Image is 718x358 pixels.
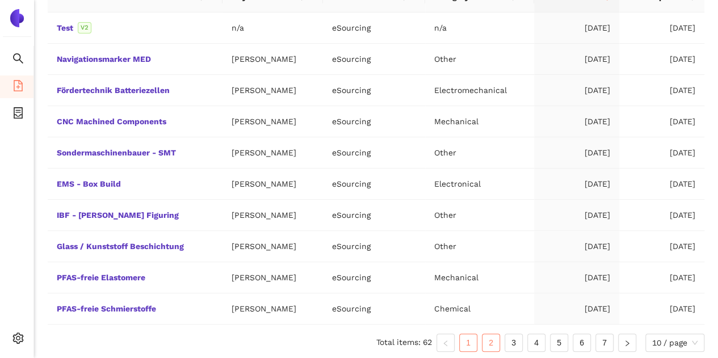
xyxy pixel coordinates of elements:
[534,44,619,75] td: [DATE]
[323,75,425,106] td: eSourcing
[222,75,323,106] td: [PERSON_NAME]
[323,106,425,137] td: eSourcing
[425,12,534,44] td: n/a
[425,231,534,262] td: Other
[222,200,323,231] td: [PERSON_NAME]
[619,200,704,231] td: [DATE]
[652,334,698,351] span: 10 / page
[573,334,590,351] a: 6
[505,334,522,351] a: 3
[619,106,704,137] td: [DATE]
[12,49,24,71] span: search
[436,334,455,352] button: left
[619,169,704,200] td: [DATE]
[425,293,534,325] td: Chemical
[618,334,636,352] button: right
[222,44,323,75] td: [PERSON_NAME]
[323,262,425,293] td: eSourcing
[222,262,323,293] td: [PERSON_NAME]
[425,169,534,200] td: Electronical
[425,44,534,75] td: Other
[619,12,704,44] td: [DATE]
[222,106,323,137] td: [PERSON_NAME]
[534,75,619,106] td: [DATE]
[222,169,323,200] td: [PERSON_NAME]
[78,22,91,33] span: V2
[482,334,499,351] a: 2
[376,334,432,352] li: Total items: 62
[596,334,613,351] a: 7
[222,12,323,44] td: n/a
[222,137,323,169] td: [PERSON_NAME]
[534,262,619,293] td: [DATE]
[534,231,619,262] td: [DATE]
[534,293,619,325] td: [DATE]
[619,231,704,262] td: [DATE]
[534,200,619,231] td: [DATE]
[8,9,26,27] img: Logo
[222,293,323,325] td: [PERSON_NAME]
[534,137,619,169] td: [DATE]
[323,137,425,169] td: eSourcing
[619,293,704,325] td: [DATE]
[619,137,704,169] td: [DATE]
[534,12,619,44] td: [DATE]
[323,200,425,231] td: eSourcing
[551,334,568,351] a: 5
[425,106,534,137] td: Mechanical
[425,200,534,231] td: Other
[425,262,534,293] td: Mechanical
[482,334,500,352] li: 2
[595,334,614,352] li: 7
[619,75,704,106] td: [DATE]
[323,231,425,262] td: eSourcing
[618,334,636,352] li: Next Page
[619,262,704,293] td: [DATE]
[534,106,619,137] td: [DATE]
[323,12,425,44] td: eSourcing
[624,340,631,347] span: right
[425,137,534,169] td: Other
[550,334,568,352] li: 5
[459,334,477,352] li: 1
[323,44,425,75] td: eSourcing
[528,334,545,351] a: 4
[12,103,24,126] span: container
[12,76,24,99] span: file-add
[534,169,619,200] td: [DATE]
[442,340,449,347] span: left
[527,334,545,352] li: 4
[573,334,591,352] li: 6
[460,334,477,351] a: 1
[12,328,24,351] span: setting
[425,75,534,106] td: Electromechanical
[645,334,704,352] div: Page Size
[323,169,425,200] td: eSourcing
[323,293,425,325] td: eSourcing
[436,334,455,352] li: Previous Page
[619,44,704,75] td: [DATE]
[222,231,323,262] td: [PERSON_NAME]
[505,334,523,352] li: 3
